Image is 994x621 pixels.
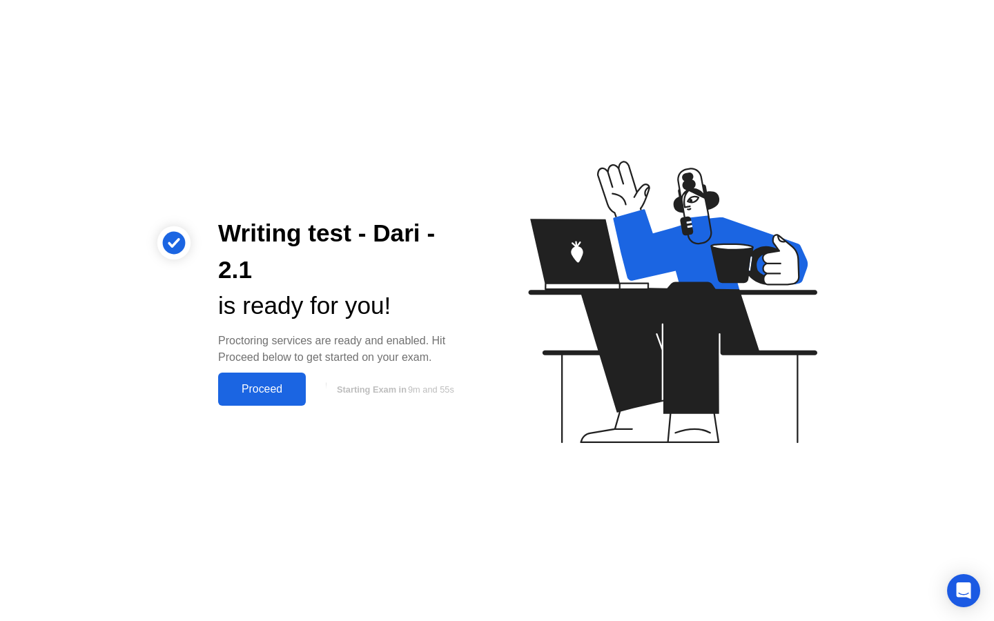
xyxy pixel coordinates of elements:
[218,333,475,366] div: Proctoring services are ready and enabled. Hit Proceed below to get started on your exam.
[218,215,475,288] div: Writing test - Dari - 2.1
[408,384,454,395] span: 9m and 55s
[218,288,475,324] div: is ready for you!
[947,574,980,607] div: Open Intercom Messenger
[222,383,302,395] div: Proceed
[313,376,475,402] button: Starting Exam in9m and 55s
[218,373,306,406] button: Proceed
